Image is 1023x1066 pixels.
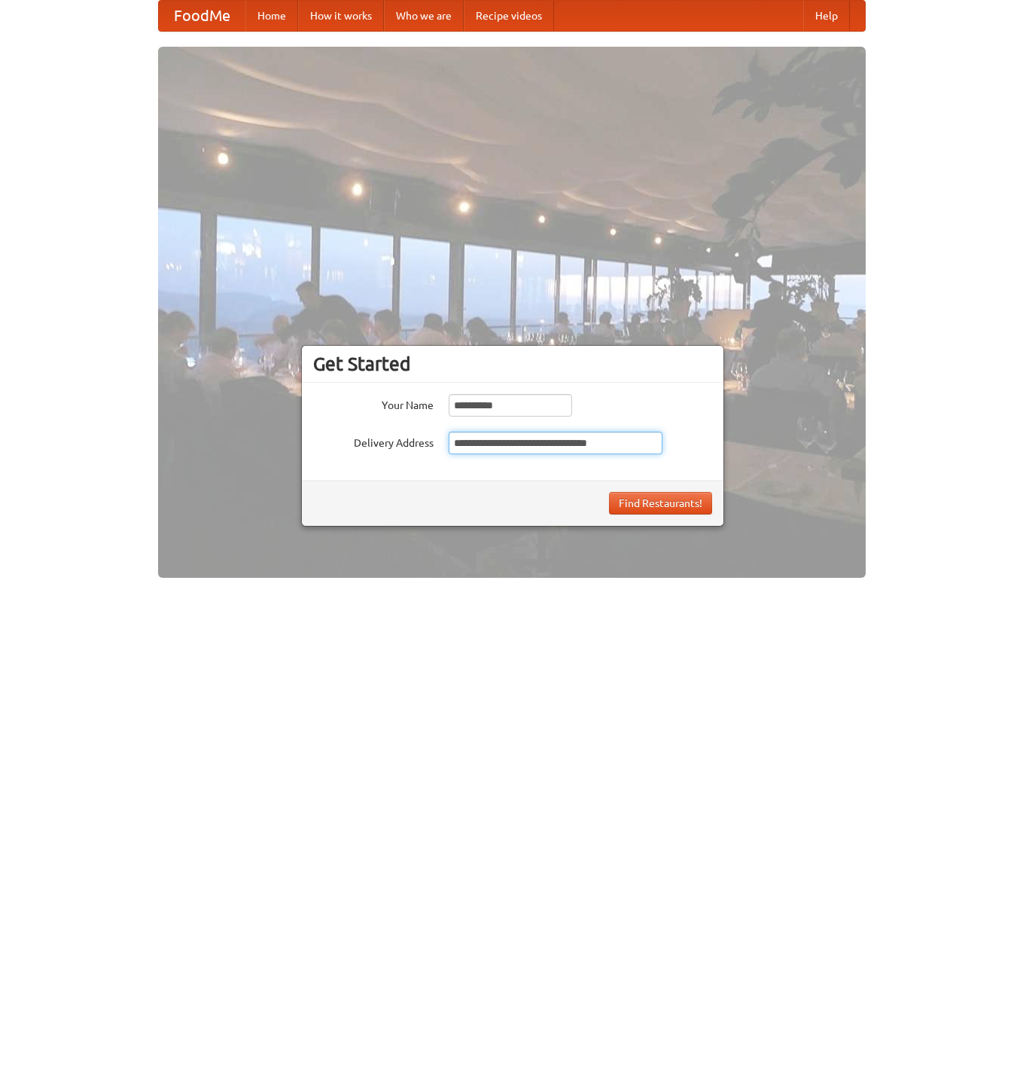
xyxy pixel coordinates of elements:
label: Your Name [313,394,434,413]
button: Find Restaurants! [609,492,712,515]
h3: Get Started [313,353,712,375]
a: Who we are [384,1,464,31]
a: How it works [298,1,384,31]
a: FoodMe [159,1,245,31]
a: Recipe videos [464,1,554,31]
a: Home [245,1,298,31]
label: Delivery Address [313,432,434,451]
a: Help [803,1,850,31]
